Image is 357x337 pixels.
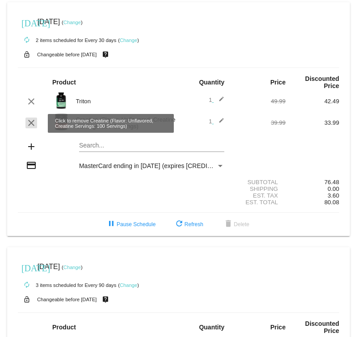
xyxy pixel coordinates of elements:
[52,324,76,331] strong: Product
[223,221,249,227] span: Delete
[79,162,224,169] mat-select: Payment Method
[26,141,37,152] mat-icon: add
[270,324,286,331] strong: Price
[52,92,70,110] img: Image-1-Carousel-Triton-Transp.png
[305,320,339,334] strong: Discounted Price
[209,118,224,125] span: 1
[199,324,224,331] strong: Quantity
[232,119,286,126] div: 39.99
[199,79,224,86] strong: Quantity
[328,192,339,199] span: 3.60
[328,185,339,192] span: 0.00
[106,219,117,230] mat-icon: pause
[18,282,116,288] small: 3 items scheduled for Every 90 days
[232,199,286,206] div: Est. Total
[79,162,255,169] span: MasterCard ending in [DATE] (expires [CREDIT_CARD_DATA])
[286,98,339,105] div: 42.49
[21,262,32,273] mat-icon: [DATE]
[270,79,286,86] strong: Price
[167,216,210,232] button: Refresh
[209,97,224,103] span: 1
[120,282,137,288] a: Change
[99,216,163,232] button: Pause Schedule
[232,192,286,199] div: Est. Tax
[26,118,37,128] mat-icon: clear
[63,20,81,25] a: Change
[21,17,32,28] mat-icon: [DATE]
[223,219,234,230] mat-icon: delete
[26,160,37,171] mat-icon: credit_card
[21,49,32,60] mat-icon: lock_open
[214,118,224,128] mat-icon: edit
[100,294,111,305] mat-icon: live_help
[106,221,155,227] span: Pause Schedule
[305,75,339,89] strong: Discounted Price
[18,38,116,43] small: 2 items scheduled for Every 30 days
[37,297,97,302] small: Changeable before [DATE]
[232,179,286,185] div: Subtotal
[120,38,137,43] a: Change
[79,142,224,149] input: Search...
[62,265,83,270] small: ( )
[26,96,37,107] mat-icon: clear
[37,52,97,57] small: Changeable before [DATE]
[324,199,339,206] span: 80.08
[118,38,139,43] small: ( )
[63,265,81,270] a: Change
[174,221,203,227] span: Refresh
[232,98,286,105] div: 49.99
[216,216,256,232] button: Delete
[174,219,185,230] mat-icon: refresh
[232,185,286,192] div: Shipping
[71,98,179,105] div: Triton
[118,282,139,288] small: ( )
[62,20,83,25] small: ( )
[286,119,339,126] div: 33.99
[21,294,32,305] mat-icon: lock_open
[214,96,224,107] mat-icon: edit
[52,113,70,131] img: Image-1-Carousel-Creatine-100S-1000x1000-1.png
[52,79,76,86] strong: Product
[100,49,111,60] mat-icon: live_help
[21,280,32,291] mat-icon: autorenew
[21,35,32,46] mat-icon: autorenew
[71,116,179,130] div: Creatine (Flavor: Unflavored, Creatine Servings: 100 Servings)
[286,179,339,185] div: 76.48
